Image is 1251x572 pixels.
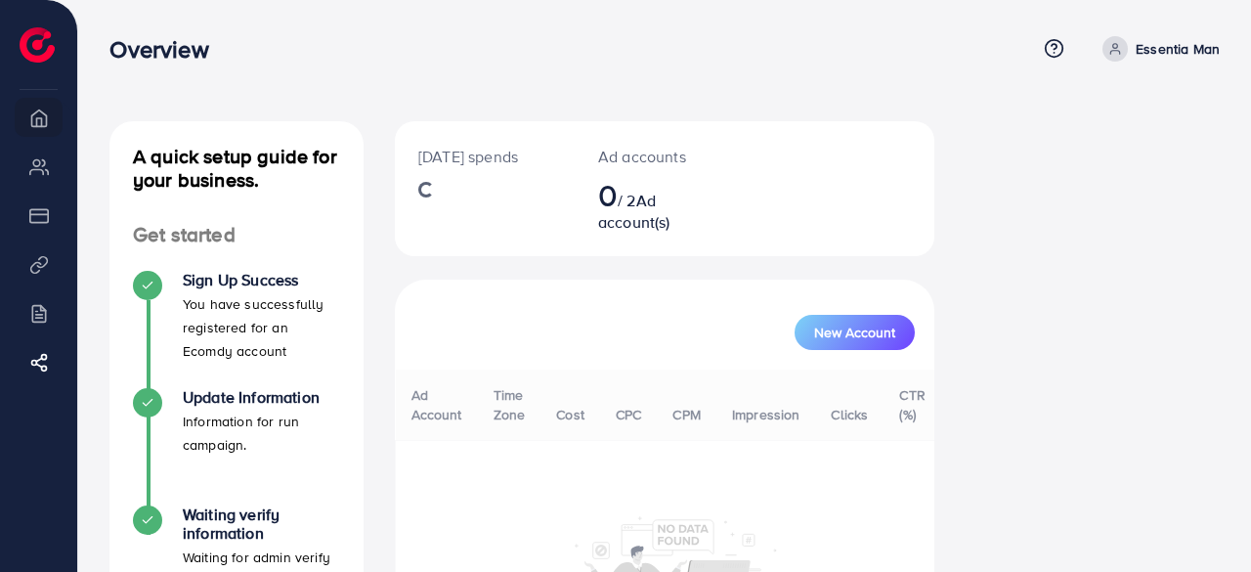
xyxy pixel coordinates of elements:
h3: Overview [109,35,224,64]
h2: / 2 [598,176,686,233]
p: Ad accounts [598,145,686,168]
li: Update Information [109,388,364,506]
p: Essentia Man [1136,37,1220,61]
a: Essentia Man [1095,36,1220,62]
h4: Waiting verify information [183,506,340,543]
h4: Update Information [183,388,340,407]
h4: Get started [109,223,364,247]
p: [DATE] spends [418,145,551,168]
img: logo [20,27,55,63]
p: Information for run campaign. [183,410,340,457]
h4: Sign Up Success [183,271,340,289]
span: Ad account(s) [598,190,670,233]
span: 0 [598,172,618,217]
button: New Account [795,315,915,350]
h4: A quick setup guide for your business. [109,145,364,192]
li: Sign Up Success [109,271,364,388]
span: New Account [814,326,895,339]
p: You have successfully registered for an Ecomdy account [183,292,340,363]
